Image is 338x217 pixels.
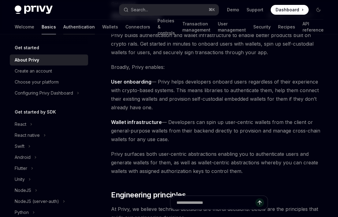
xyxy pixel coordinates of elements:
a: Recipes [278,20,295,34]
h5: Get started by SDK [15,108,56,116]
strong: Wallet infrastructure [111,119,162,125]
div: Swift [15,143,24,150]
a: Choose your platform [10,77,88,88]
a: User management [218,20,246,34]
button: Search...⌘K [119,4,219,15]
a: Transaction management [182,20,210,34]
div: Choose your platform [15,78,59,86]
span: — Developers can spin up user-centric wallets from the client or general-purpose wallets from the... [111,118,327,144]
span: Privy builds authentication and wallet infrastructure to enable better products built on crypto r... [111,31,327,57]
a: Welcome [15,20,34,34]
img: dark logo [15,6,53,14]
a: Policies & controls [158,20,175,34]
div: About Privy [15,56,39,64]
span: Dashboard [276,7,299,13]
div: Search... [131,6,148,13]
a: Support [247,7,263,13]
a: Demo [227,7,239,13]
div: Android [15,154,31,161]
span: Broadly, Privy enables: [111,63,327,71]
div: NodeJS (server-auth) [15,198,59,205]
strong: User onboarding [111,79,151,85]
button: Send message [255,198,264,207]
span: ⌘ K [209,7,215,12]
a: Connectors [125,20,150,34]
a: Authentication [63,20,95,34]
span: — Privy helps developers onboard users regardless of their experience with crypto-based systems. ... [111,77,327,112]
span: Engineering principles [111,190,186,200]
h5: Get started [15,44,39,51]
a: Basics [42,20,56,34]
div: Create an account [15,67,52,75]
div: Python [15,209,29,216]
span: Privy surfaces both user-centric abstractions enabling you to authenticate users and generate wal... [111,150,327,175]
div: Unity [15,176,25,183]
div: Configuring Privy Dashboard [15,89,73,97]
a: Security [253,20,271,34]
a: About Privy [10,54,88,65]
button: Toggle dark mode [314,5,323,15]
a: API reference [303,20,324,34]
a: Dashboard [271,5,309,15]
div: React native [15,132,40,139]
a: Wallets [102,20,118,34]
div: Flutter [15,165,27,172]
div: NodeJS [15,187,31,194]
a: Create an account [10,65,88,77]
div: React [15,121,26,128]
